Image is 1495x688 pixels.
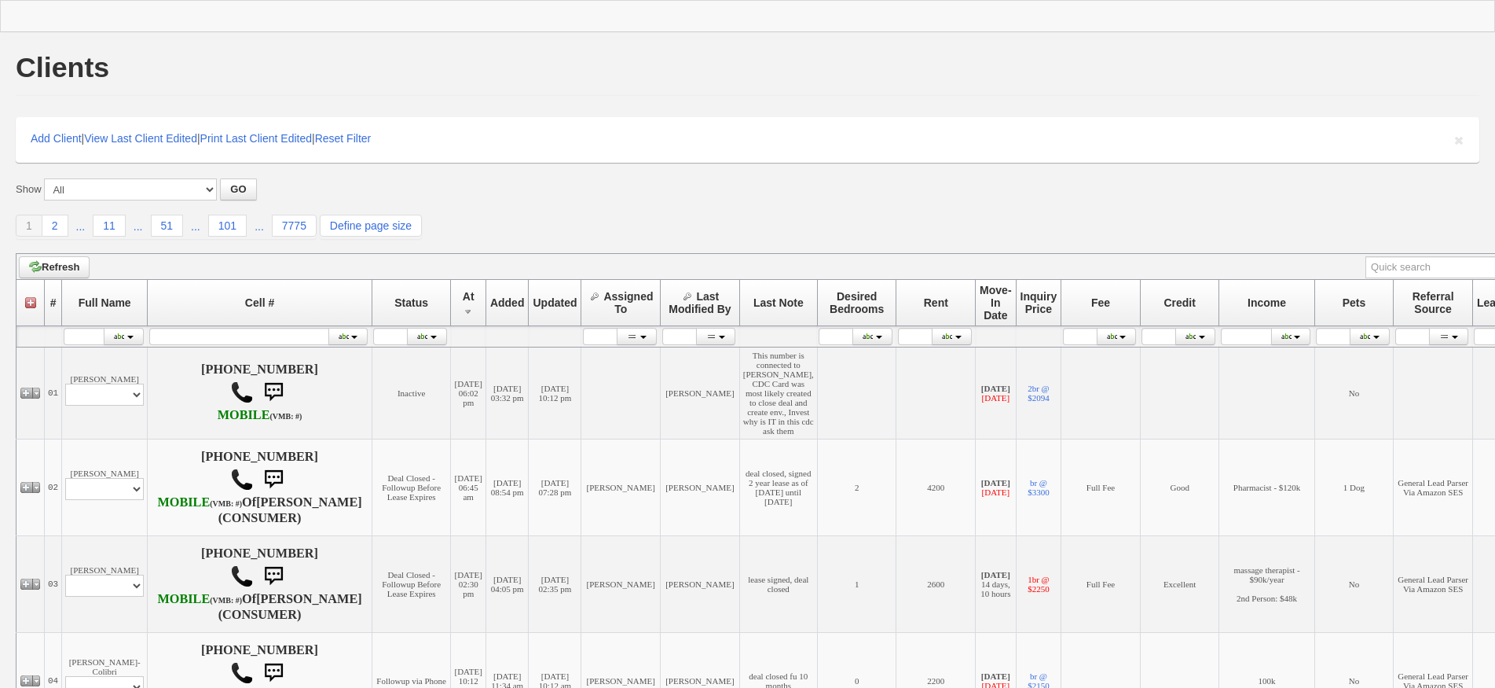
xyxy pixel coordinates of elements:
[230,381,254,404] img: call.png
[31,132,82,145] a: Add Client
[1163,296,1195,309] span: Credit
[272,215,317,237] a: 7775
[208,215,247,237] a: 101
[1219,440,1314,536] td: Pharmacist - $120k
[1219,536,1314,633] td: massage therapist - $90k/year 2nd Person: $48k
[372,348,451,440] td: Inactive
[220,178,256,201] button: GO
[68,216,93,237] a: ...
[210,499,242,508] font: (VMB: #)
[1140,536,1219,633] td: Excellent
[490,296,525,309] span: Added
[45,280,62,326] th: #
[976,536,1016,633] td: 14 days, 10 hours
[581,536,661,633] td: [PERSON_NAME]
[1394,536,1473,633] td: General Lead Parser Via Amazon SES
[529,440,581,536] td: [DATE] 07:28 pm
[1394,440,1473,536] td: General Lead Parser Via Amazon SES
[817,536,896,633] td: 1
[258,377,289,408] img: sms.png
[315,132,372,145] a: Reset Filter
[1314,348,1394,440] td: No
[486,348,529,440] td: [DATE] 03:32 pm
[151,450,368,525] h4: [PHONE_NUMBER] Of (CONSUMER)
[661,536,740,633] td: [PERSON_NAME]
[739,440,817,536] td: deal closed, signed 2 year lease as of [DATE] until [DATE]
[661,440,740,536] td: [PERSON_NAME]
[157,592,210,606] font: MOBILE
[451,440,486,536] td: [DATE] 06:45 am
[210,596,242,605] font: (VMB: #)
[45,440,62,536] td: 02
[230,661,254,685] img: call.png
[256,495,362,510] b: [PERSON_NAME]
[924,296,948,309] span: Rent
[982,393,1009,403] font: [DATE]
[1061,536,1141,633] td: Full Fee
[258,464,289,495] img: sms.png
[93,215,126,237] a: 11
[79,296,131,309] span: Full Name
[486,440,529,536] td: [DATE] 08:54 pm
[1091,296,1110,309] span: Fee
[1140,440,1219,536] td: Good
[157,495,210,510] font: MOBILE
[16,53,109,82] h1: Clients
[84,132,197,145] a: View Last Client Edited
[151,362,368,424] h4: [PHONE_NUMBER]
[981,671,1010,681] b: [DATE]
[126,216,151,237] a: ...
[739,536,817,633] td: lease signed, deal closed
[529,348,581,440] td: [DATE] 10:12 pm
[830,290,884,315] span: Desired Bedrooms
[45,348,62,440] td: 01
[270,412,302,421] font: (VMB: #)
[1314,536,1394,633] td: No
[62,536,148,633] td: [PERSON_NAME]
[669,290,731,315] span: Last Modified By
[661,348,740,440] td: [PERSON_NAME]
[19,256,90,278] a: Refresh
[1020,290,1057,315] span: Inquiry Price
[16,215,42,237] a: 1
[45,536,62,633] td: 03
[372,440,451,536] td: Deal Closed - Followup Before Lease Expires
[183,216,208,237] a: ...
[981,384,1010,393] b: [DATE]
[42,215,68,237] a: 2
[451,348,486,440] td: [DATE] 06:02 pm
[230,565,254,588] img: call.png
[1248,296,1286,309] span: Income
[151,546,368,622] h4: [PHONE_NUMBER] Of (CONSUMER)
[486,536,529,633] td: [DATE] 04:05 pm
[529,536,581,633] td: [DATE] 02:35 pm
[463,290,475,303] span: At
[394,296,428,309] span: Status
[603,290,653,315] span: Assigned To
[981,570,1010,579] b: [DATE]
[1314,440,1394,536] td: 1 Dog
[200,132,312,145] a: Print Last Client Edited
[62,440,148,536] td: [PERSON_NAME]
[372,536,451,633] td: Deal Closed - Followup Before Lease Expires
[16,117,1479,163] div: | | |
[157,495,242,510] b: T-Mobile USA, Inc.
[753,296,804,309] span: Last Note
[1343,296,1366,309] span: Pets
[817,440,896,536] td: 2
[256,592,362,606] b: [PERSON_NAME]
[218,408,302,422] b: AT&T Wireless
[62,348,148,440] td: [PERSON_NAME]
[218,408,270,422] font: MOBILE
[896,536,976,633] td: 2600
[982,487,1009,497] font: [DATE]
[981,478,1010,487] b: [DATE]
[258,561,289,592] img: sms.png
[896,440,976,536] td: 4200
[1028,575,1050,594] a: 1br @ $2250
[157,592,242,606] b: T-Mobile USA, Inc.
[320,215,422,237] a: Define page size
[581,440,661,536] td: [PERSON_NAME]
[980,284,1011,322] span: Move-In Date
